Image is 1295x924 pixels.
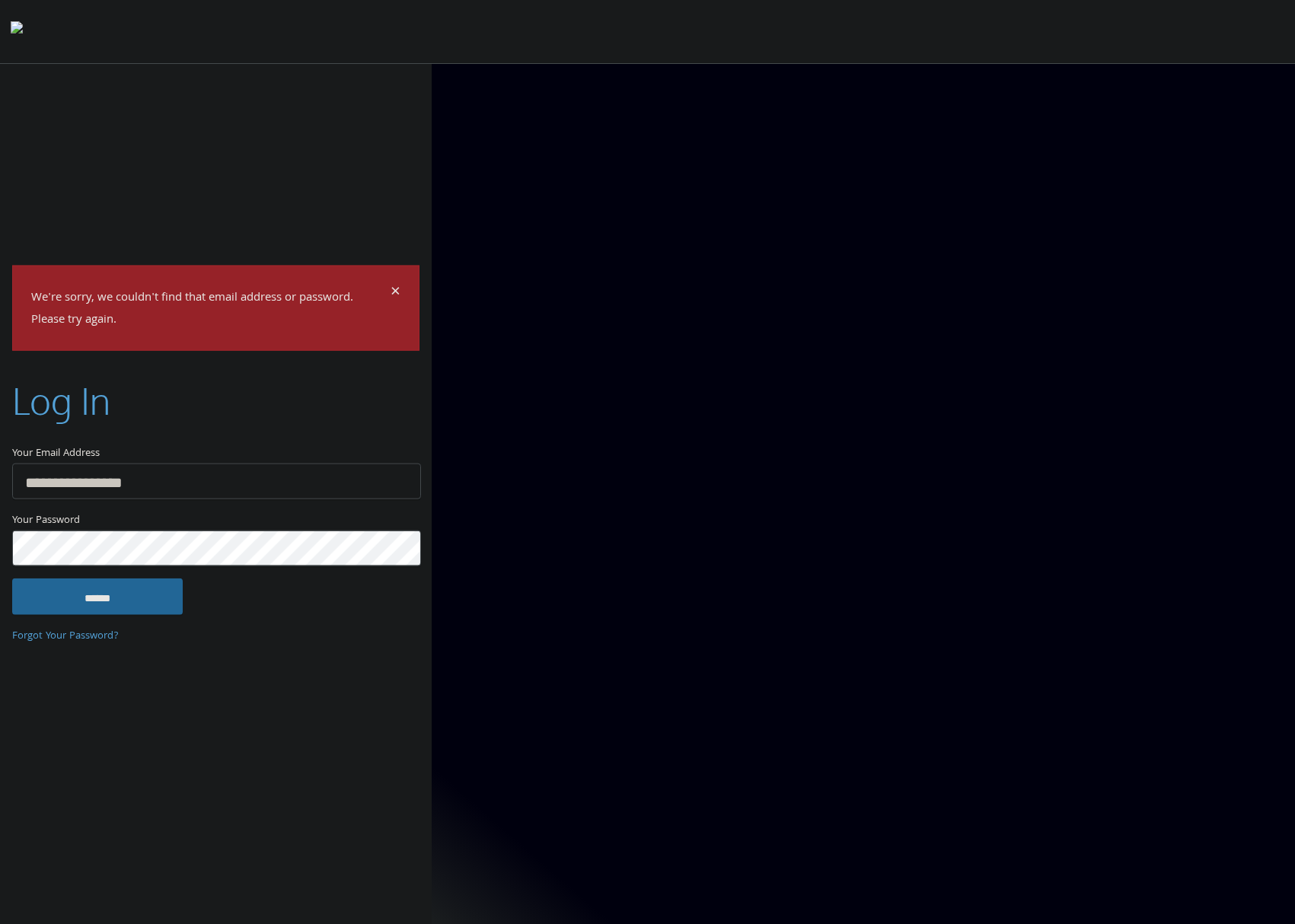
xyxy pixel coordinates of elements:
[12,628,119,645] a: Forgot Your Password?
[11,16,23,46] img: todyl-logo-dark.svg
[31,288,388,332] p: We're sorry, we couldn't find that email address or password. Please try again.
[391,285,400,303] button: Dismiss alert
[12,511,419,530] label: Your Password
[12,374,110,425] h2: Log In
[391,279,400,308] span: ×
